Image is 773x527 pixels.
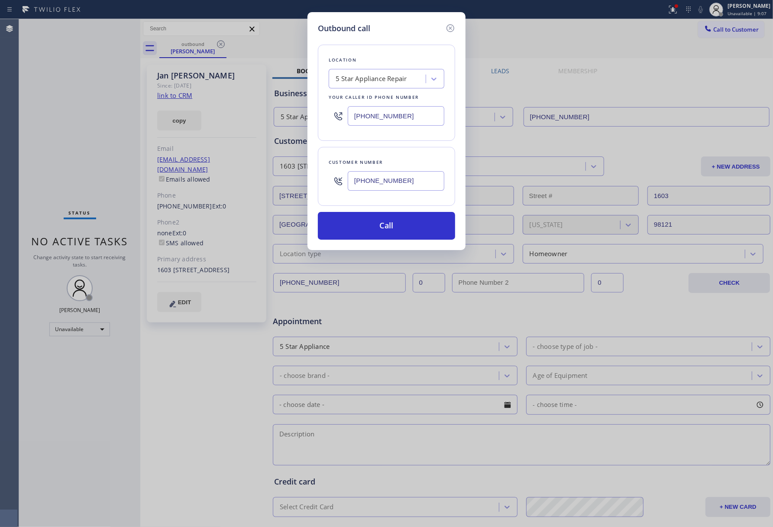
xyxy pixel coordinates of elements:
[318,212,455,240] button: Call
[329,93,444,102] div: Your caller id phone number
[336,74,407,84] div: 5 Star Appliance Repair
[348,106,444,126] input: (123) 456-7890
[318,23,370,34] h5: Outbound call
[348,171,444,191] input: (123) 456-7890
[329,158,444,167] div: Customer number
[329,55,444,65] div: Location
